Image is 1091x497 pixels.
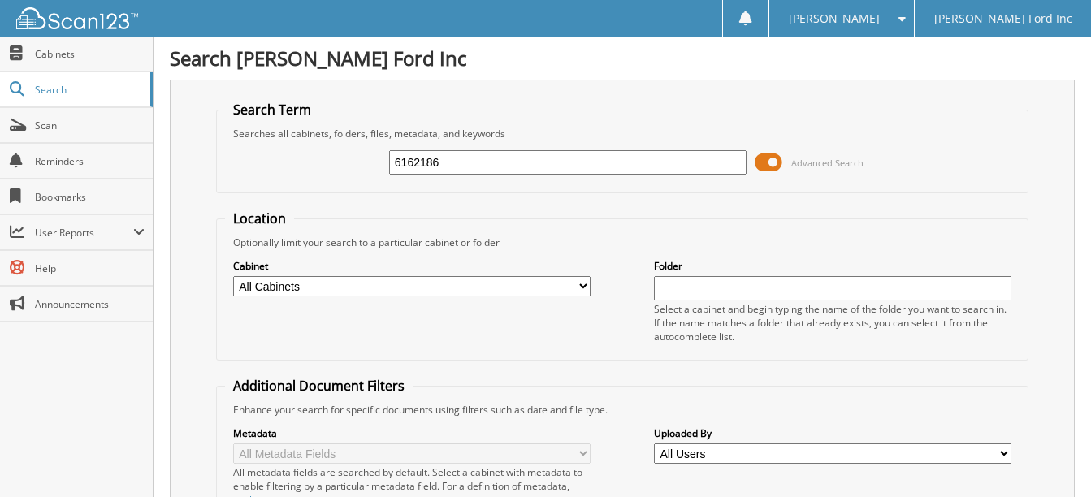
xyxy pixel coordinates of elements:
[1010,419,1091,497] iframe: Chat Widget
[35,119,145,132] span: Scan
[791,157,864,169] span: Advanced Search
[225,101,319,119] legend: Search Term
[35,261,145,275] span: Help
[225,403,1020,417] div: Enhance your search for specific documents using filters such as date and file type.
[35,190,145,204] span: Bookmarks
[654,302,1011,344] div: Select a cabinet and begin typing the name of the folder you want to search in. If the name match...
[233,259,591,273] label: Cabinet
[35,47,145,61] span: Cabinets
[16,7,138,29] img: scan123-logo-white.svg
[789,14,880,24] span: [PERSON_NAME]
[654,259,1011,273] label: Folder
[654,426,1011,440] label: Uploaded By
[225,236,1020,249] div: Optionally limit your search to a particular cabinet or folder
[35,226,133,240] span: User Reports
[35,154,145,168] span: Reminders
[225,210,294,227] legend: Location
[225,377,413,395] legend: Additional Document Filters
[35,297,145,311] span: Announcements
[170,45,1075,71] h1: Search [PERSON_NAME] Ford Inc
[225,127,1020,140] div: Searches all cabinets, folders, files, metadata, and keywords
[233,426,591,440] label: Metadata
[934,14,1072,24] span: [PERSON_NAME] Ford Inc
[35,83,142,97] span: Search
